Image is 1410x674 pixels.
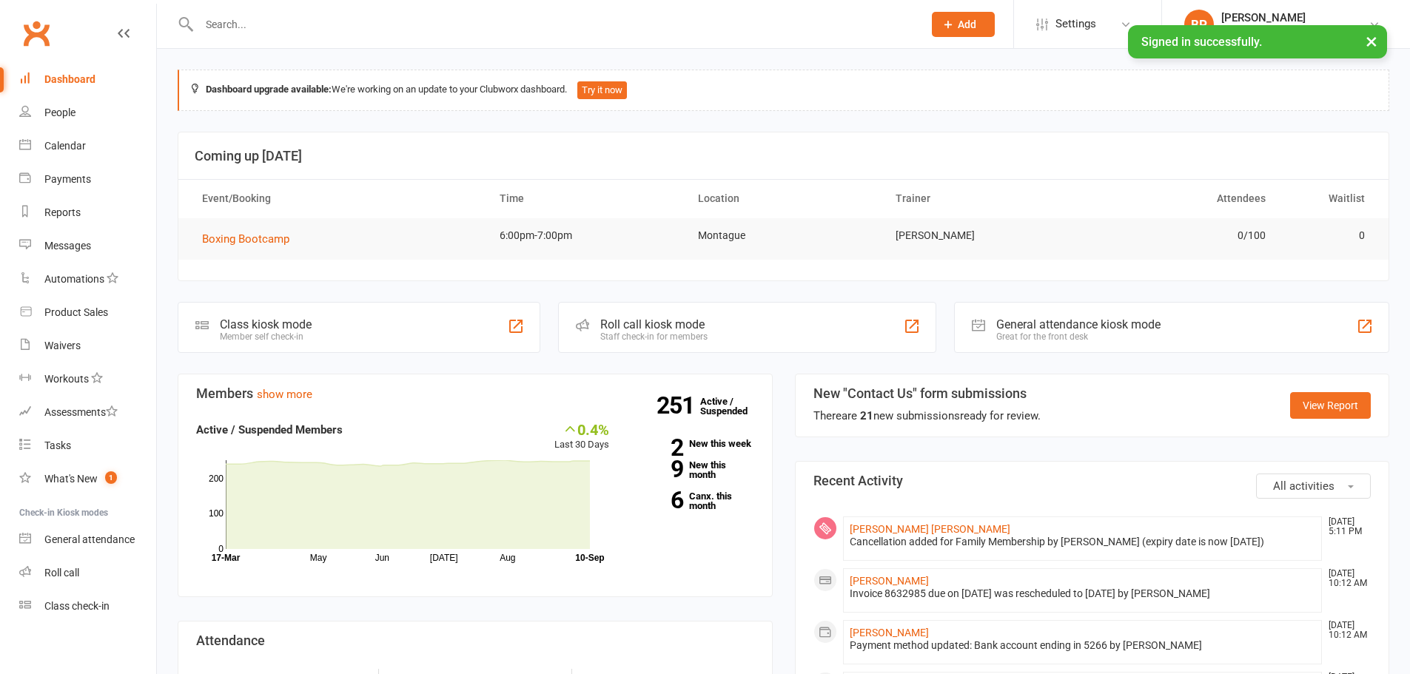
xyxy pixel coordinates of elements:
[1184,10,1214,39] div: BP
[19,363,156,396] a: Workouts
[882,218,1081,253] td: [PERSON_NAME]
[554,421,609,437] div: 0.4%
[44,206,81,218] div: Reports
[19,296,156,329] a: Product Sales
[996,317,1161,331] div: General attendance kiosk mode
[19,263,156,296] a: Automations
[600,331,708,342] div: Staff check-in for members
[657,394,700,417] strong: 251
[813,407,1041,425] div: There are new submissions ready for review.
[631,489,683,511] strong: 6
[195,149,1372,164] h3: Coming up [DATE]
[105,471,117,484] span: 1
[850,536,1316,548] div: Cancellation added for Family Membership by [PERSON_NAME] (expiry date is now [DATE])
[554,421,609,453] div: Last 30 Days
[1256,474,1371,499] button: All activities
[1279,180,1378,218] th: Waitlist
[19,63,156,96] a: Dashboard
[19,163,156,196] a: Payments
[600,317,708,331] div: Roll call kiosk mode
[850,627,929,638] a: [PERSON_NAME]
[1273,479,1335,493] span: All activities
[195,14,913,35] input: Search...
[685,218,883,253] td: Montague
[19,229,156,263] a: Messages
[1055,7,1096,41] span: Settings
[44,406,118,418] div: Assessments
[631,460,754,479] a: 9New this month
[1321,621,1370,640] time: [DATE] 10:12 AM
[1290,392,1371,419] a: View Report
[19,429,156,462] a: Tasks
[1279,218,1378,253] td: 0
[44,373,89,385] div: Workouts
[1221,11,1369,24] div: [PERSON_NAME]
[850,639,1316,652] div: Payment method updated: Bank account ending in 5266 by [PERSON_NAME]
[685,180,883,218] th: Location
[19,523,156,556] a: General attendance kiosk mode
[19,590,156,623] a: Class kiosk mode
[932,12,995,37] button: Add
[44,439,71,451] div: Tasks
[44,340,81,351] div: Waivers
[1081,180,1279,218] th: Attendees
[19,396,156,429] a: Assessments
[19,462,156,496] a: What's New1
[202,230,300,248] button: Boxing Bootcamp
[1221,24,1369,38] div: Black Diamond Boxing & Fitness
[1321,569,1370,588] time: [DATE] 10:12 AM
[1141,35,1262,49] span: Signed in successfully.
[44,240,91,252] div: Messages
[19,329,156,363] a: Waivers
[44,107,75,118] div: People
[1081,218,1279,253] td: 0/100
[19,129,156,163] a: Calendar
[44,140,86,152] div: Calendar
[196,633,754,648] h3: Attendance
[220,331,312,342] div: Member self check-in
[996,331,1161,342] div: Great for the front desk
[44,73,95,85] div: Dashboard
[19,556,156,590] a: Roll call
[882,180,1081,218] th: Trainer
[206,84,332,95] strong: Dashboard upgrade available:
[44,533,135,545] div: General attendance
[189,180,486,218] th: Event/Booking
[813,474,1372,488] h3: Recent Activity
[850,587,1316,600] div: Invoice 8632985 due on [DATE] was rescheduled to [DATE] by [PERSON_NAME]
[1358,25,1385,57] button: ×
[257,388,312,401] a: show more
[700,385,765,427] a: 251Active / Suspended
[220,317,312,331] div: Class kiosk mode
[850,523,1010,535] a: [PERSON_NAME] [PERSON_NAME]
[196,386,754,401] h3: Members
[44,473,98,485] div: What's New
[631,458,683,480] strong: 9
[44,273,104,285] div: Automations
[196,423,343,437] strong: Active / Suspended Members
[178,70,1389,111] div: We're working on an update to your Clubworx dashboard.
[486,218,685,253] td: 6:00pm-7:00pm
[860,409,873,422] strong: 21
[813,386,1041,401] h3: New "Contact Us" form submissions
[44,173,91,185] div: Payments
[577,81,627,99] button: Try it now
[631,491,754,510] a: 6Canx. this month
[631,439,754,448] a: 2New this week
[850,575,929,587] a: [PERSON_NAME]
[202,232,289,246] span: Boxing Bootcamp
[19,196,156,229] a: Reports
[631,437,683,459] strong: 2
[1321,517,1370,536] time: [DATE] 5:11 PM
[486,180,685,218] th: Time
[18,15,55,52] a: Clubworx
[19,96,156,129] a: People
[44,600,110,612] div: Class check-in
[44,567,79,579] div: Roll call
[958,18,976,30] span: Add
[44,306,108,318] div: Product Sales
